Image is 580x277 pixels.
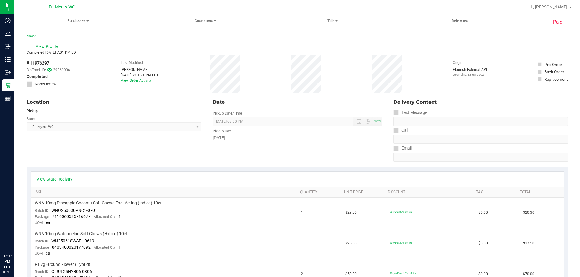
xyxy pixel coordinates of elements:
label: Email [393,144,412,153]
label: Last Modified [121,60,143,65]
span: WNA 10mg Pineapple Coconut Soft Chews Fast Acting (Indica) 10ct [35,200,162,206]
span: UOM [35,251,43,256]
span: Hi, [PERSON_NAME]! [529,5,569,9]
span: 29360906 [53,67,70,73]
iframe: Resource center [6,229,24,247]
div: Location [27,99,201,106]
span: $25.00 [345,241,357,246]
div: Pre-Order [544,61,562,68]
span: 7116060535716677 [52,214,91,219]
strong: Pickup [27,109,38,113]
inline-svg: Inventory [5,56,11,62]
span: $0.00 [478,271,488,277]
span: $70.00 [523,271,534,277]
span: 8403400023177092 [52,245,91,250]
a: View State Registry [37,176,73,182]
span: Tills [269,18,396,24]
span: View Profile [36,43,60,50]
input: Format: (999) 999-9999 [393,135,568,144]
p: Original ID: 325815502 [453,72,487,77]
span: Purchases [14,18,142,24]
span: Batch ID [35,209,48,213]
a: Tax [476,190,513,195]
a: View Order Activity [121,78,151,83]
span: Customers [142,18,269,24]
div: Replacement [544,76,568,82]
div: [DATE] 7:01:21 PM EDT [121,72,159,78]
label: Store [27,116,35,121]
span: 1 [118,245,121,250]
span: # 11976297 [27,60,49,66]
span: Allocated Qty [94,245,115,250]
span: ea [46,220,50,225]
a: Quantity [300,190,337,195]
span: Deliveries [443,18,476,24]
span: $20.30 [523,210,534,216]
span: WNQ250630PNC1-0701 [51,208,97,213]
span: Completed [DATE] 7:01 PM EDT [27,50,78,55]
span: FT 7g Ground Flower (Hybrid) [35,262,90,267]
span: ea [46,251,50,256]
span: 30wana: 30% off line [390,241,412,244]
div: [DATE] [213,135,382,141]
a: Back [27,34,36,38]
a: Customers [142,14,269,27]
a: Total [520,190,557,195]
label: Pickup Day [213,128,231,134]
div: Delivery Contact [393,99,568,106]
a: Unit Price [344,190,381,195]
span: $0.00 [478,210,488,216]
span: $17.50 [523,241,534,246]
p: 09/19 [3,270,12,274]
span: Completed [27,74,48,80]
label: Origin [453,60,462,65]
span: 2 [301,271,303,277]
span: WNA 10mg Watermelon Soft Chews (Hybrid) 10ct [35,231,127,237]
span: WN250618WAT1-0619 [51,238,94,243]
span: $29.00 [345,210,357,216]
div: Back Order [544,69,564,75]
a: Tills [269,14,396,27]
inline-svg: Inbound [5,43,11,49]
span: Needs review [35,81,56,87]
input: Format: (999) 999-9999 [393,117,568,126]
div: Date [213,99,382,106]
span: 30wana: 30% off line [390,210,412,213]
inline-svg: Analytics [5,30,11,36]
span: $50.00 [345,271,357,277]
label: Text Message [393,108,427,117]
span: UOM [35,221,43,225]
span: BioTrack ID: [27,67,46,73]
inline-svg: Reports [5,95,11,101]
label: Call [393,126,408,135]
span: 1 [118,214,121,219]
span: Batch ID [35,239,48,243]
span: Ft. Myers WC [49,5,75,10]
div: Flourish External API [453,67,487,77]
span: Package [35,215,49,219]
p: 07:37 PM EDT [3,253,12,270]
span: G-JUL25HYB06-0806 [51,269,92,274]
inline-svg: Outbound [5,69,11,75]
a: Discount [388,190,469,195]
a: Purchases [14,14,142,27]
span: Paid [553,19,562,26]
inline-svg: Dashboard [5,17,11,24]
span: Package [35,245,49,250]
span: In Sync [47,67,52,73]
span: 30grndflwr: 30% off line [390,272,416,275]
inline-svg: Retail [5,82,11,88]
span: 1 [301,210,303,216]
span: Allocated Qty [94,215,115,219]
label: Pickup Date/Time [213,111,242,116]
span: $0.00 [478,241,488,246]
span: Batch ID [35,270,48,274]
span: 1 [301,241,303,246]
a: SKU [36,190,293,195]
div: [PERSON_NAME] [121,67,159,72]
a: Deliveries [396,14,524,27]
